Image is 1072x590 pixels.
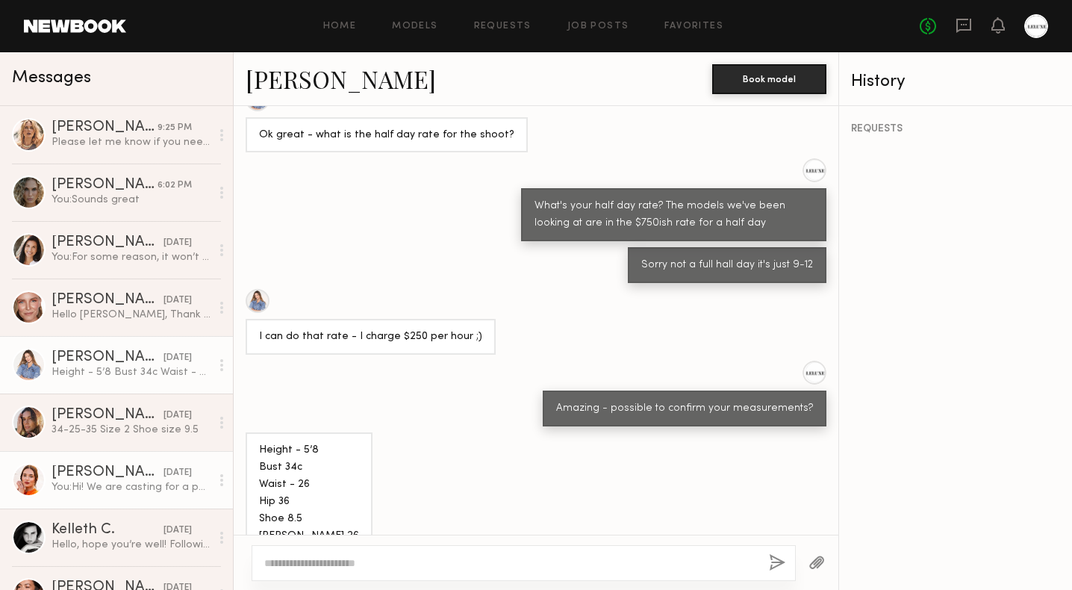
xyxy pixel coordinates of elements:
div: [DATE] [163,236,192,250]
div: You: Sounds great [52,193,211,207]
a: Favorites [664,22,723,31]
a: Home [323,22,357,31]
div: [DATE] [163,351,192,365]
div: [DATE] [163,524,192,538]
div: I can do that rate - I charge $250 per hour ;) [259,329,482,346]
span: Messages [12,69,91,87]
div: 34-25-35 Size 2 Shoe size 9.5 [52,423,211,437]
div: 6:02 PM [158,178,192,193]
div: Kelleth C. [52,523,163,538]
div: 9:25 PM [158,121,192,135]
div: Height - 5’8 Bust 34c Waist - 26 Hip 36 Shoe 8.5 [PERSON_NAME] 26 Pant 2-4 Top - small. [259,442,359,580]
a: Book model [712,72,826,84]
div: REQUESTS [851,124,1060,134]
div: You: For some reason, it won’t hyperlink. Are you able to copy and paste it into your browser? [52,250,211,264]
div: What's your half day rate? The models we've been looking at are in the $750ish rate for a half day [535,198,813,232]
div: Sorry not a full hall day it's just 9-12 [641,257,813,274]
div: You: Hi! We are casting for a photo shoot [DATE][DATE] 9-12 DTLA. We are casting [DATE] in [GEOGR... [52,480,211,494]
button: Book model [712,64,826,94]
div: [PERSON_NAME] [52,408,163,423]
div: [PERSON_NAME] [52,235,163,250]
div: [PERSON_NAME] [52,465,163,480]
div: [PERSON_NAME] [52,293,163,308]
div: [PERSON_NAME] [52,178,158,193]
div: Hello [PERSON_NAME], Thank you very much for your email! I would love to, but I will be out of to... [52,308,211,322]
div: [PERSON_NAME] [52,120,158,135]
a: Requests [474,22,532,31]
div: Amazing - possible to confirm your measurements? [556,400,813,417]
div: [DATE] [163,409,192,423]
div: Hello, hope you’re well! Following up to see if you’re still looking for some UGC content. [52,538,211,552]
div: [DATE] [163,294,192,308]
div: Please let me know if you need me to send you more specific measurements thank you [52,135,211,149]
div: [PERSON_NAME] [52,350,163,365]
div: History [851,73,1060,90]
div: Ok great - what is the half day rate for the shoot? [259,127,514,144]
div: Height - 5’8 Bust 34c Waist - 26 Hip 36 Shoe 8.5 [PERSON_NAME] 26 Pant 2-4 Top - small. [52,365,211,379]
a: Models [392,22,437,31]
a: [PERSON_NAME] [246,63,436,95]
div: [DATE] [163,466,192,480]
a: Job Posts [567,22,629,31]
